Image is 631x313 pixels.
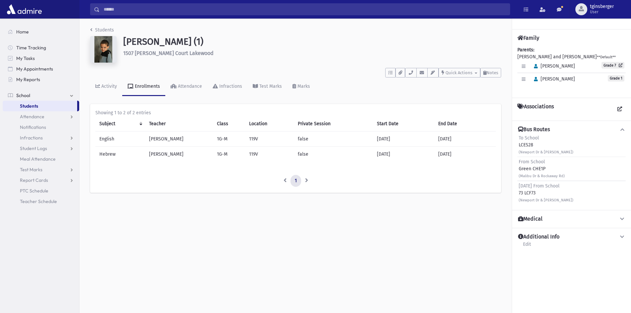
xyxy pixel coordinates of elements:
span: User [590,9,614,15]
div: Attendance [177,83,202,89]
span: Home [16,29,29,35]
span: Students [20,103,38,109]
a: Report Cards [3,175,79,185]
td: [DATE] [373,147,434,162]
div: Marks [296,83,310,89]
a: Enrollments [122,78,165,96]
span: Notes [487,70,498,75]
small: (Malibu Dr & Rockaway Rd) [519,174,565,178]
th: Subject [95,116,145,131]
a: 1 [290,175,301,187]
h4: Family [517,35,539,41]
span: Grade 1 [608,75,624,81]
span: Report Cards [20,177,48,183]
a: View all Associations [614,103,626,115]
div: Activity [100,83,117,89]
a: Activity [90,78,122,96]
span: tginsberger [590,4,614,9]
div: Infractions [218,83,242,89]
span: Infractions [20,135,43,141]
button: Notes [480,68,501,78]
span: My Appointments [16,66,53,72]
span: From School [519,159,545,165]
a: Attendance [3,111,79,122]
a: Home [3,26,79,37]
a: My Appointments [3,64,79,74]
span: Meal Attendance [20,156,56,162]
span: PTC Schedule [20,188,48,194]
span: Attendance [20,114,44,120]
td: [PERSON_NAME] [145,147,213,162]
td: [DATE] [373,131,434,147]
a: PTC Schedule [3,185,79,196]
th: Private Session [294,116,373,131]
span: Time Tracking [16,45,46,51]
span: Notifications [20,124,46,130]
a: Student Logs [3,143,79,154]
a: Meal Attendance [3,154,79,164]
a: Infractions [207,78,247,96]
td: Hebrew [95,147,145,162]
a: Students [3,101,77,111]
a: My Tasks [3,53,79,64]
td: 119V [245,147,293,162]
td: [DATE] [434,147,496,162]
h4: Medical [518,216,543,223]
a: Time Tracking [3,42,79,53]
a: Infractions [3,132,79,143]
div: 73 LCF73 [519,183,573,203]
td: 1G-M [213,147,245,162]
h4: Additional Info [518,234,559,240]
a: Teacher Schedule [3,196,79,207]
div: Test Marks [258,83,282,89]
th: End Date [434,116,496,131]
th: Teacher [145,116,213,131]
span: [PERSON_NAME] [531,63,575,69]
span: My Reports [16,77,40,82]
a: Test Marks [3,164,79,175]
button: Additional Info [517,234,626,240]
span: My Tasks [16,55,35,61]
img: AdmirePro [5,3,43,16]
td: [DATE] [434,131,496,147]
a: Notifications [3,122,79,132]
span: Student Logs [20,145,47,151]
a: Grade 7 [602,62,624,69]
h1: [PERSON_NAME] (1) [123,36,501,47]
a: Edit [523,240,531,252]
nav: breadcrumb [90,26,114,36]
td: false [294,147,373,162]
td: false [294,131,373,147]
td: 1G-M [213,131,245,147]
div: Green CHE1P [519,158,565,179]
b: Parents: [517,47,534,53]
div: [PERSON_NAME] and [PERSON_NAME] [517,46,626,92]
td: English [95,131,145,147]
small: (Newport Dr & [PERSON_NAME]) [519,150,573,154]
div: Enrollments [133,83,160,89]
span: [DATE] From School [519,183,559,189]
input: Search [100,3,510,15]
span: [PERSON_NAME] [531,76,575,82]
button: Medical [517,216,626,223]
span: Test Marks [20,167,42,173]
div: LCES28 [519,134,573,155]
h4: Bus Routes [518,126,550,133]
td: [PERSON_NAME] [145,131,213,147]
th: Start Date [373,116,434,131]
span: Teacher Schedule [20,198,57,204]
th: Location [245,116,293,131]
td: 119V [245,131,293,147]
a: My Reports [3,74,79,85]
small: (Newport Dr & [PERSON_NAME]) [519,198,573,202]
a: Marks [287,78,315,96]
span: Quick Actions [446,70,472,75]
button: Quick Actions [439,68,480,78]
span: To School [519,135,539,141]
h6: 1507 [PERSON_NAME] Court Lakewood [123,50,501,56]
th: Class [213,116,245,131]
button: Bus Routes [517,126,626,133]
a: School [3,90,79,101]
a: Test Marks [247,78,287,96]
div: Showing 1 to 2 of 2 entries [95,109,496,116]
